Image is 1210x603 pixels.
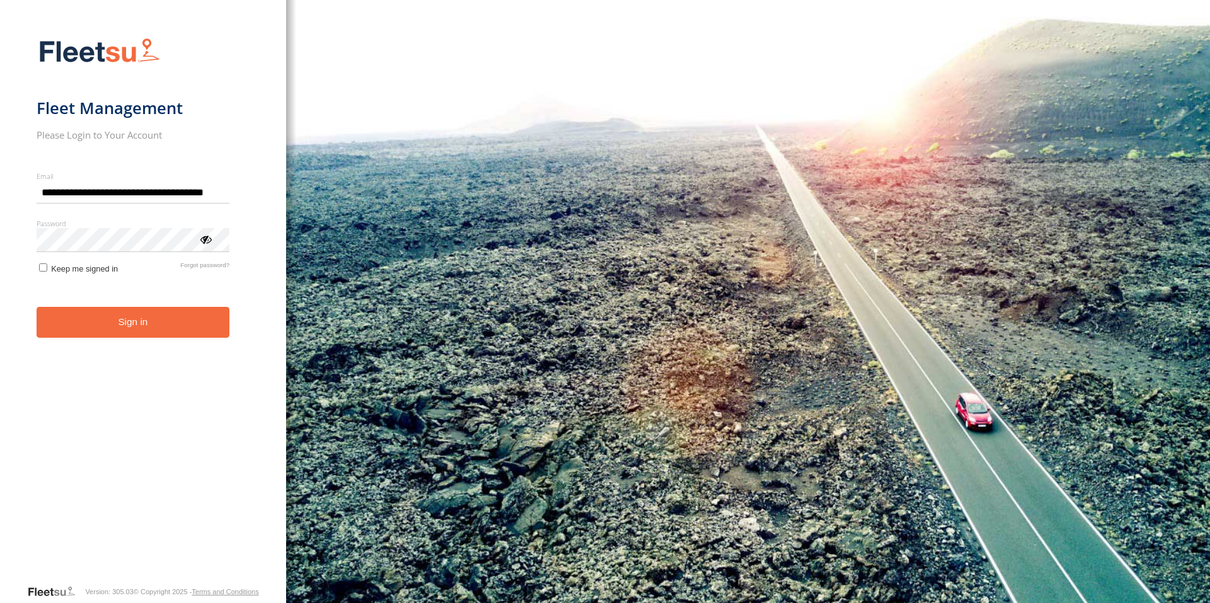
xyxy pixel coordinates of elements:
[192,588,258,595] a: Terms and Conditions
[180,261,229,273] a: Forgot password?
[39,263,47,272] input: Keep me signed in
[37,171,230,181] label: Email
[37,35,163,67] img: Fleetsu
[37,129,230,141] h2: Please Login to Your Account
[37,30,250,584] form: main
[27,585,85,598] a: Visit our Website
[51,264,118,273] span: Keep me signed in
[37,98,230,118] h1: Fleet Management
[85,588,133,595] div: Version: 305.03
[37,307,230,338] button: Sign in
[37,219,230,228] label: Password
[199,233,212,245] div: ViewPassword
[134,588,259,595] div: © Copyright 2025 -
